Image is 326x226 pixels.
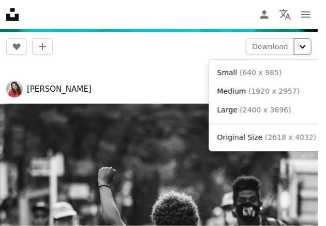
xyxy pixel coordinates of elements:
span: ( 1920 x 2957 ) [248,87,300,95]
span: Medium [217,87,246,95]
span: Large [217,106,238,114]
span: ( 2618 x 4032 ) [265,133,316,142]
span: ( 2400 x 3696 ) [240,106,291,114]
span: Original Size [217,133,263,142]
button: Choose download size [294,38,312,55]
div: Choose download size [209,60,325,151]
span: ( 640 x 985 ) [240,68,282,77]
span: Small [217,68,238,77]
